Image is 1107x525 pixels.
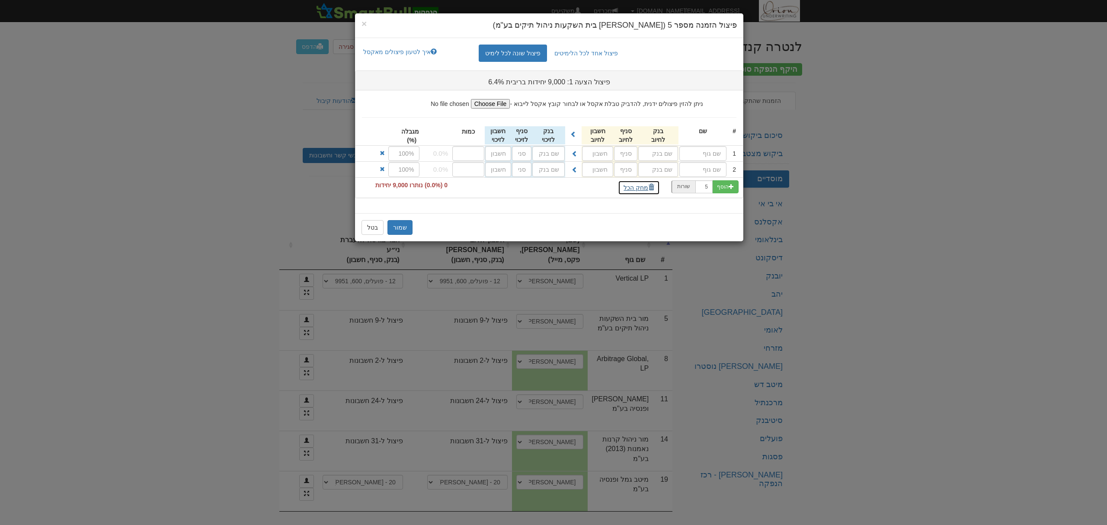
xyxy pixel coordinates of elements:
[355,90,743,109] div: ניתן להזין פיצולים ידנית, להדביק טבלת אקסל או לבחור קובץ אקסל לייבוא -
[485,146,511,161] input: חשבון
[727,149,736,158] div: 1
[618,180,660,195] button: מחק הכל
[362,19,367,28] button: Close
[433,165,448,174] span: 0.0%
[493,21,737,29] span: פיצול הזמנה מספר 5 ([PERSON_NAME] בית השקעות ניהול תיקים בע"מ)
[388,146,420,161] input: 100%
[548,45,624,62] a: פיצול אחד לכל הלימיטים
[712,180,739,193] button: הוסף
[582,126,614,144] div: חשבון לחיוב
[358,45,442,59] a: איך לטעון פיצולים מאקסל
[485,126,512,144] div: חשבון לזיכוי
[582,146,614,161] input: חשבון
[388,162,420,177] input: 100%
[727,165,736,174] div: 2
[404,127,419,145] div: מגבלה (%)
[485,162,511,177] input: חשבון
[532,162,565,177] input: שם בנק
[362,220,384,235] button: בטל
[582,162,614,177] input: חשבון
[362,19,367,29] span: ×
[638,146,678,161] input: שם בנק
[679,146,726,161] input: שם גוף
[452,127,484,136] div: כמות
[638,126,678,144] div: בנק לחיוב
[433,149,448,158] span: 0.0%
[512,126,532,144] div: סניף לזיכוי
[512,162,531,177] input: סניף
[387,220,413,235] button: שמור
[512,146,531,161] input: סניף
[677,183,690,189] small: שורות
[459,78,640,86] h3: פיצול הצעה 1: 9,000 יחידות בריבית 6.4%
[614,162,637,177] input: סניף
[638,162,678,177] input: שם בנק
[614,146,637,161] input: סניף
[532,126,566,144] div: בנק לזיכוי
[679,162,726,177] input: שם גוף
[479,45,547,62] a: פיצול שונה לכל לימיט
[727,126,736,136] div: #
[679,126,727,136] div: שם
[614,126,638,144] div: סניף לחיוב
[371,178,452,192] span: 0 (0.0%) נותרו 9,000 יחידות
[532,146,565,161] input: שם בנק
